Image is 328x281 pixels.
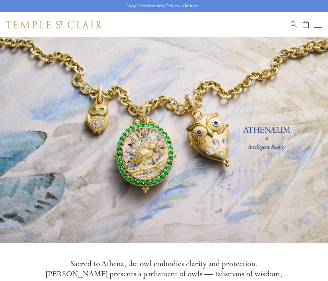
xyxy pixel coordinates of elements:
p: Enjoy Complimentary Delivery & Returns [126,3,198,9]
a: Open Shopping Bag [303,21,309,28]
img: Temple St. Clair [6,21,102,28]
button: Open navigation [314,21,322,28]
a: Search [291,21,297,28]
